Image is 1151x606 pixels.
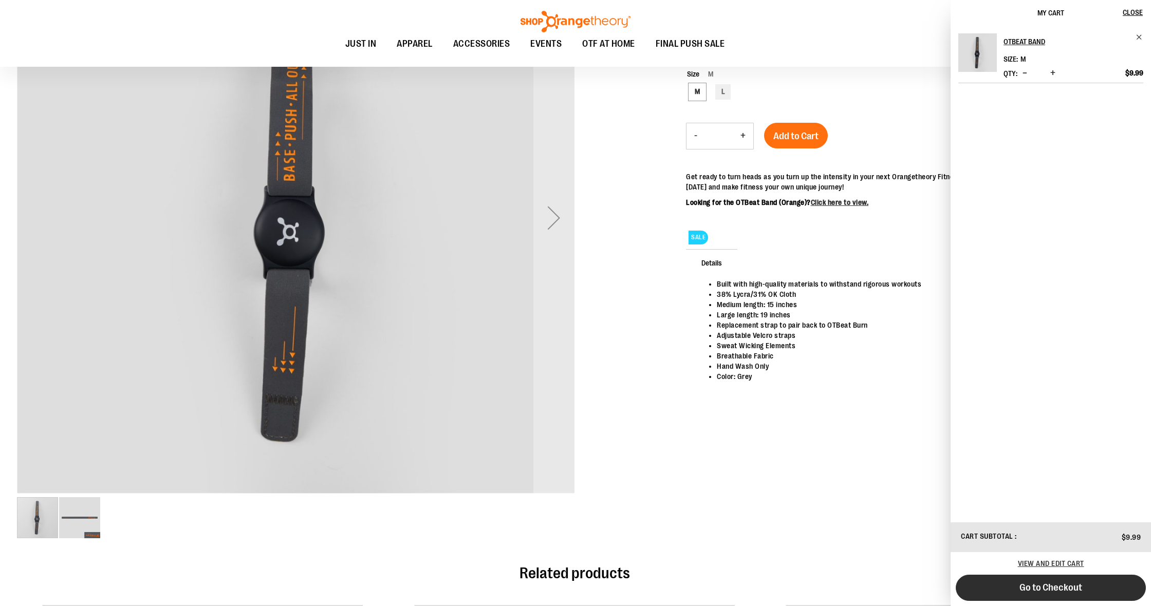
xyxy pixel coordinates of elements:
[686,123,705,149] button: Decrease product quantity
[686,172,1132,192] p: Get ready to turn heads as you turn up the intensity in your next Orangetheory Fitness class. Get...
[1136,33,1143,41] a: Remove item
[1004,33,1129,50] h2: OTBeat Band
[764,123,828,148] button: Add to Cart
[1123,8,1143,16] span: Close
[397,32,433,55] span: APPAREL
[687,70,699,78] span: Size
[717,320,1122,330] li: Replacement strap to pair back to OTBeat Burn
[17,496,59,539] div: image 1 of 2
[1019,582,1082,593] span: Go to Checkout
[958,33,997,72] img: OTBeat Band
[733,123,753,149] button: Increase product quantity
[656,32,725,55] span: FINAL PUSH SALE
[773,130,819,142] span: Add to Cart
[1122,533,1141,541] span: $9.99
[715,84,731,100] div: L
[956,575,1146,601] button: Go to Checkout
[717,361,1122,371] li: Hand Wash Only
[961,532,1013,540] span: Cart Subtotal
[1020,68,1030,79] button: Decrease product quantity
[59,497,100,538] img: OTBeat Band
[717,289,1122,299] li: 38% Lycra/31% OK Cloth
[1018,559,1084,567] a: View and edit cart
[699,70,713,78] span: M
[686,249,737,276] span: Details
[345,32,377,55] span: JUST IN
[717,330,1122,340] li: Adjustable Velcro straps
[453,32,510,55] span: ACCESSORIES
[1048,68,1058,79] button: Increase product quantity
[530,32,562,55] span: EVENTS
[1004,69,1017,78] label: Qty
[717,299,1122,310] li: Medium length: 15 inches
[689,231,708,244] span: SALE
[1020,55,1026,63] span: M
[1004,33,1143,50] a: OTBeat Band
[1004,55,1018,63] dt: Size
[717,371,1122,382] li: Color: Grey
[811,198,869,206] a: Click here to view.
[958,33,997,79] a: OTBeat Band
[717,310,1122,320] li: Large length: 19 inches
[59,496,100,539] div: image 2 of 2
[717,340,1122,351] li: Sweat Wicking Elements
[1037,9,1064,17] span: My Cart
[717,351,1122,361] li: Breathable Fabric
[519,11,632,32] img: Shop Orangetheory
[519,564,630,582] span: Related products
[686,198,868,206] b: Looking for the OTBeat Band (Orange)?
[705,124,733,148] input: Product quantity
[717,279,1122,289] li: Built with high-quality materials to withstand rigorous workouts
[1125,68,1143,78] span: $9.99
[582,32,635,55] span: OTF AT HOME
[958,33,1143,83] li: Product
[690,84,705,100] div: M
